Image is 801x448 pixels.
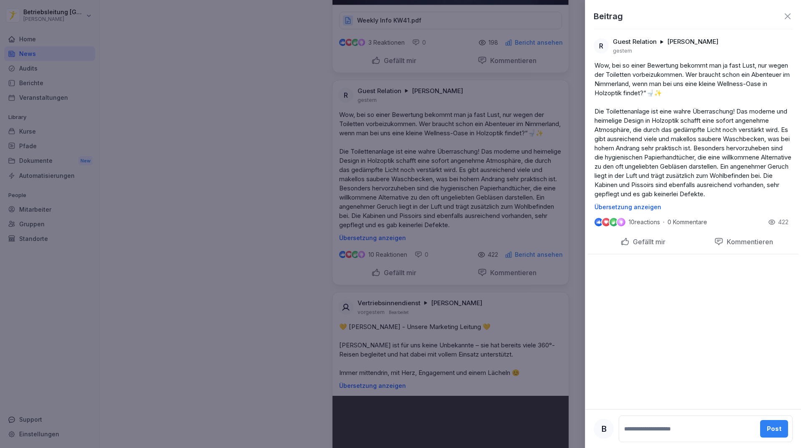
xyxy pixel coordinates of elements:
p: Übersetzung anzeigen [594,204,792,210]
div: R [594,38,609,53]
p: gestern [613,48,632,54]
div: Post [767,424,781,433]
button: Post [760,420,788,438]
p: Gefällt mir [630,238,665,246]
p: [PERSON_NAME] [667,38,718,46]
p: 422 [778,218,788,226]
p: 0 Kommentare [667,219,713,225]
p: Kommentieren [723,238,773,246]
p: Wow, bei so einer Bewertung bekommt man ja fast Lust, nur wegen der Toiletten vorbeizukommen. Wer... [594,61,792,199]
div: B [594,419,614,439]
p: Beitrag [594,10,623,23]
p: 10 reactions [629,219,660,225]
p: Guest Relation [613,38,657,46]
